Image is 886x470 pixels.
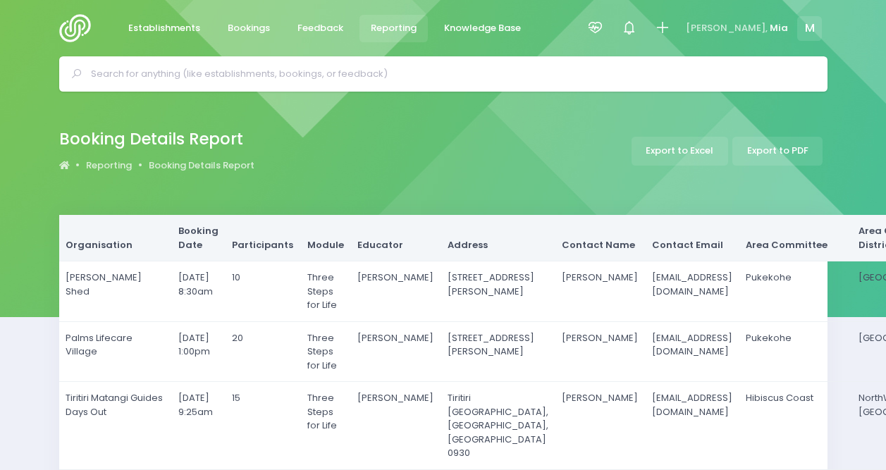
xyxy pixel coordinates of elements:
[797,16,822,41] span: M
[300,261,351,322] td: Three Steps for Life
[645,321,739,382] td: [EMAIL_ADDRESS][DOMAIN_NAME]
[645,382,739,470] td: [EMAIL_ADDRESS][DOMAIN_NAME]
[59,130,243,149] h2: Booking Details Report
[739,215,852,261] th: Area Committee
[128,21,200,35] span: Establishments
[91,63,808,85] input: Search for anything (like establishments, bookings, or feedback)
[226,215,301,261] th: Participants
[59,14,99,42] img: Logo
[226,321,301,382] td: 20
[59,261,172,322] td: [PERSON_NAME] Shed
[351,261,441,322] td: [PERSON_NAME]
[117,15,212,42] a: Establishments
[686,21,768,35] span: [PERSON_NAME],
[59,215,172,261] th: Organisation
[216,15,282,42] a: Bookings
[555,215,646,261] th: Contact Name
[441,382,555,470] td: Tiritiri [GEOGRAPHIC_DATA], [GEOGRAPHIC_DATA], [GEOGRAPHIC_DATA] 0930
[433,15,533,42] a: Knowledge Base
[59,321,172,382] td: Palms Lifecare Village
[555,321,646,382] td: [PERSON_NAME]
[555,382,646,470] td: [PERSON_NAME]
[351,382,441,470] td: [PERSON_NAME]
[444,21,521,35] span: Knowledge Base
[149,159,254,173] a: Booking Details Report
[171,215,226,261] th: Booking Date
[441,261,555,322] td: [STREET_ADDRESS][PERSON_NAME]
[300,215,351,261] th: Module
[286,15,355,42] a: Feedback
[739,261,852,322] td: Pukekohe
[359,15,429,42] a: Reporting
[297,21,343,35] span: Feedback
[632,137,728,166] a: Export to Excel
[300,321,351,382] td: Three Steps for Life
[441,321,555,382] td: [STREET_ADDRESS][PERSON_NAME]
[300,382,351,470] td: Three Steps for Life
[645,215,739,261] th: Contact Email
[171,321,226,382] td: [DATE] 1:00pm
[86,159,132,173] a: Reporting
[351,215,441,261] th: Educator
[739,382,852,470] td: Hibiscus Coast
[441,215,555,261] th: Address
[171,261,226,322] td: [DATE] 8:30am
[59,382,172,470] td: Tiritiri Matangi Guides Days Out
[371,21,417,35] span: Reporting
[770,21,788,35] span: Mia
[226,261,301,322] td: 10
[739,321,852,382] td: Pukekohe
[226,382,301,470] td: 15
[645,261,739,322] td: [EMAIL_ADDRESS][DOMAIN_NAME]
[351,321,441,382] td: [PERSON_NAME]
[732,137,823,166] a: Export to PDF
[171,382,226,470] td: [DATE] 9:25am
[555,261,646,322] td: [PERSON_NAME]
[228,21,270,35] span: Bookings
